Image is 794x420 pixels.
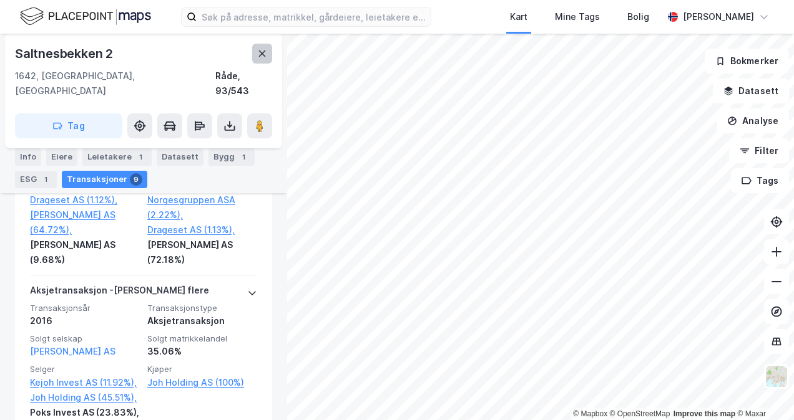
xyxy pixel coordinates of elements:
a: Drageset AS (1.13%), [147,222,257,237]
div: 1 [134,151,147,163]
div: Kart [510,9,527,24]
span: Kjøper [147,364,257,375]
div: Kontrollprogram for chat [732,360,794,420]
span: Solgt matrikkelandel [147,333,257,344]
div: [PERSON_NAME] [683,9,754,24]
div: Leietakere [82,148,152,166]
button: Filter [729,138,789,163]
div: Råde, 93/543 [215,69,272,98]
a: Drageset AS (1.12%), [30,193,140,208]
div: 35.06% [147,344,257,359]
div: Saltnesbekken 2 [15,44,115,64]
iframe: Chat Widget [732,360,794,420]
div: Mine Tags [555,9,600,24]
span: Transaksjonstype [147,303,257,313]
button: Bokmerker [705,49,789,74]
div: Datasett [157,148,203,166]
a: Joh Holding AS (45.51%), [30,390,140,405]
span: Transaksjonsår [30,303,140,313]
a: Mapbox [573,409,607,418]
div: 9 [130,173,142,186]
div: Info [15,148,41,166]
span: Selger [30,364,140,375]
a: Improve this map [674,409,735,418]
a: Kejoh Invest AS (11.92%), [30,375,140,390]
div: 1642, [GEOGRAPHIC_DATA], [GEOGRAPHIC_DATA] [15,69,215,98]
a: OpenStreetMap [610,409,670,418]
div: Aksjetransaksjon - [PERSON_NAME] flere [30,283,209,303]
div: 2016 [30,313,140,328]
a: [PERSON_NAME] AS (64.72%), [30,208,140,237]
div: [PERSON_NAME] AS (72.18%) [147,237,257,267]
div: Eiere [46,148,77,166]
button: Tags [731,168,789,193]
div: 1 [237,151,250,163]
div: Aksjetransaksjon [147,313,257,328]
a: Norgesgruppen ASA (2.22%), [147,193,257,222]
div: Bolig [627,9,649,24]
button: Analyse [717,108,789,133]
input: Søk på adresse, matrikkel, gårdeiere, leietakere eller personer [197,7,431,26]
div: [PERSON_NAME] AS (9.68%) [30,237,140,267]
div: Poks Invest AS (23.83%), [30,405,140,420]
div: ESG [15,171,57,188]
div: 1 [39,173,52,186]
img: logo.f888ab2527a4732fd821a326f86c7f29.svg [20,6,151,27]
a: Joh Holding AS (100%) [147,375,257,390]
span: Solgt selskap [30,333,140,344]
button: Tag [15,113,122,138]
button: Datasett [713,79,789,103]
div: Transaksjoner [62,171,147,188]
a: [PERSON_NAME] AS [30,346,115,356]
div: Bygg [208,148,255,166]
